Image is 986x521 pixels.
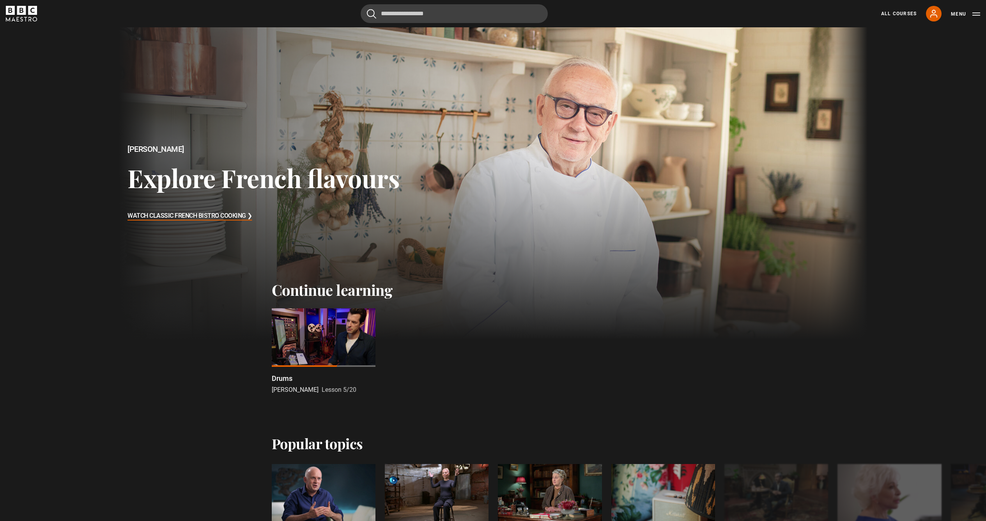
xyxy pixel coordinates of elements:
[367,9,376,19] button: Submit the search query
[127,210,252,222] h3: Watch Classic French Bistro Cooking ❯
[272,308,375,395] a: Drums [PERSON_NAME] Lesson 5/20
[361,4,548,23] input: Search
[951,10,980,18] button: Toggle navigation
[272,435,363,452] h2: Popular topics
[322,386,356,393] span: Lesson 5/20
[272,386,319,393] span: [PERSON_NAME]
[119,27,867,340] a: [PERSON_NAME] Explore French flavours Watch Classic French Bistro Cooking ❯
[127,163,400,193] h3: Explore French flavours
[127,145,400,154] h2: [PERSON_NAME]
[272,373,292,384] p: Drums
[6,6,37,21] svg: BBC Maestro
[272,281,715,299] h2: Continue learning
[881,10,917,17] a: All Courses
